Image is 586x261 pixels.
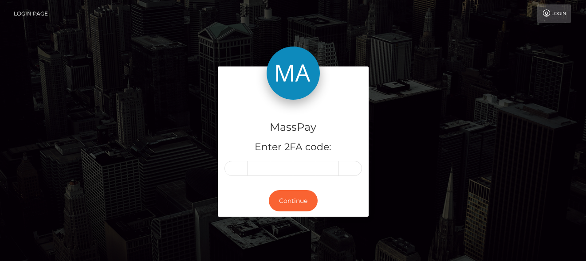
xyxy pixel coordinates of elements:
a: Login [537,4,571,23]
a: Login Page [14,4,48,23]
button: Continue [269,190,318,212]
img: MassPay [267,47,320,100]
h4: MassPay [224,120,362,135]
h5: Enter 2FA code: [224,140,362,154]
